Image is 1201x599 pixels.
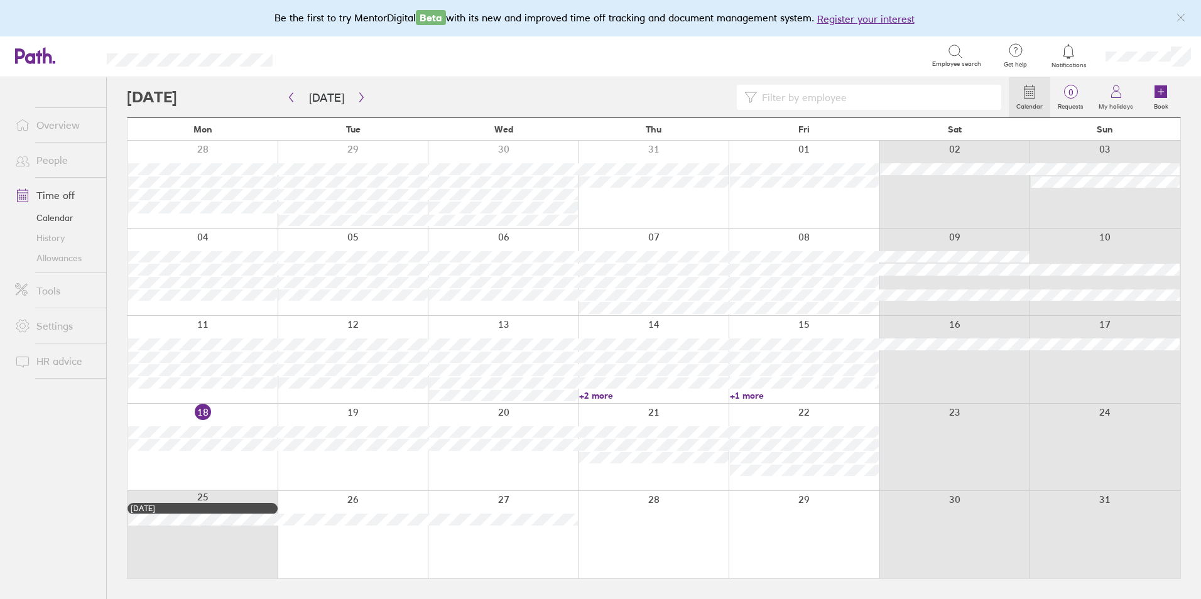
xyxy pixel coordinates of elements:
span: Beta [416,10,446,25]
span: 0 [1050,87,1091,97]
a: Overview [5,112,106,138]
div: [DATE] [131,504,274,513]
button: [DATE] [299,87,354,108]
label: Book [1146,99,1176,111]
a: HR advice [5,348,106,374]
a: Book [1141,77,1181,117]
label: Calendar [1009,99,1050,111]
a: My holidays [1091,77,1141,117]
div: Search [307,50,339,61]
div: Be the first to try MentorDigital with its new and improved time off tracking and document manage... [274,10,927,26]
a: People [5,148,106,173]
span: Tue [346,124,361,134]
span: Thu [646,124,661,134]
a: Calendar [5,208,106,228]
span: Sun [1097,124,1113,134]
span: Employee search [932,60,981,68]
label: Requests [1050,99,1091,111]
input: Filter by employee [757,85,994,109]
a: Calendar [1009,77,1050,117]
a: Notifications [1048,43,1089,69]
span: Wed [494,124,513,134]
a: Allowances [5,248,106,268]
span: Sat [948,124,962,134]
a: History [5,228,106,248]
span: Mon [193,124,212,134]
a: Settings [5,313,106,338]
span: Fri [798,124,810,134]
span: Notifications [1048,62,1089,69]
a: Time off [5,183,106,208]
label: My holidays [1091,99,1141,111]
a: +2 more [579,390,728,401]
a: 0Requests [1050,77,1091,117]
button: Register your interest [817,11,915,26]
a: +1 more [730,390,879,401]
a: Tools [5,278,106,303]
span: Get help [995,61,1036,68]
